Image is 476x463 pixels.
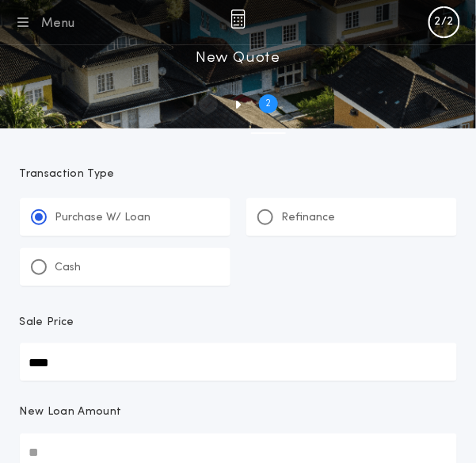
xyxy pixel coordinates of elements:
input: Sale Price [20,343,457,381]
p: Purchase W/ Loan [55,210,151,226]
button: Menu [13,11,75,33]
p: Refinance [282,210,336,226]
img: img [230,10,246,29]
h2: 2 [265,98,271,110]
p: New Loan Amount [20,405,122,421]
p: Transaction Type [20,166,457,182]
p: Sale Price [20,315,74,331]
h1: New Quote [196,45,280,71]
p: Cash [55,260,82,276]
div: Menu [41,14,75,33]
